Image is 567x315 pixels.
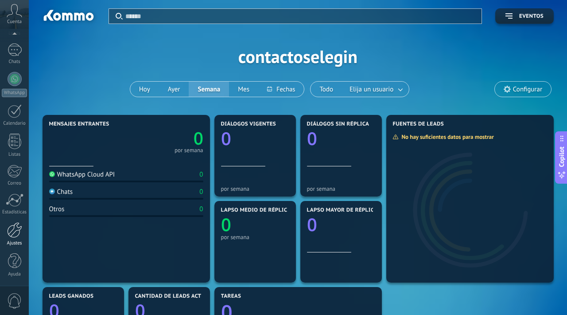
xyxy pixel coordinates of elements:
span: Fuentes de leads [393,121,444,127]
text: 0 [307,212,317,236]
button: Todo [311,82,342,97]
div: Chats [2,59,27,65]
span: Diálogos sin réplica [307,121,369,127]
span: Copilot [557,147,566,167]
span: Diálogos vigentes [221,121,276,127]
div: Estadísticas [2,209,27,215]
div: Otros [49,205,65,213]
span: Tareas [221,293,241,299]
span: Cuenta [7,19,22,25]
span: Cantidad de leads activos [135,293,214,299]
div: Correo [2,181,27,186]
div: WhatsApp Cloud API [49,170,115,179]
span: Leads ganados [49,293,94,299]
div: Chats [49,188,73,196]
img: WhatsApp Cloud API [49,171,55,177]
div: Listas [2,152,27,157]
a: 0 [126,126,203,150]
div: No hay suficientes datos para mostrar [392,133,500,141]
button: Semana [189,82,229,97]
span: Eventos [519,13,544,20]
button: Fechas [258,82,304,97]
text: 0 [307,126,317,150]
div: Ayuda [2,272,27,277]
text: 0 [221,212,231,236]
div: por semana [221,234,289,240]
div: WhatsApp [2,89,27,97]
text: 0 [193,126,203,150]
button: Ayer [159,82,189,97]
div: 0 [199,188,203,196]
div: Ajustes [2,240,27,246]
div: 0 [199,170,203,179]
button: Mes [229,82,258,97]
div: por semana [221,185,289,192]
div: Calendario [2,121,27,126]
text: 0 [221,126,231,150]
button: Elija un usuario [342,82,409,97]
img: Chats [49,189,55,194]
button: Hoy [130,82,159,97]
span: Mensajes entrantes [49,121,109,127]
span: Lapso mayor de réplica [307,207,377,213]
div: por semana [307,185,375,192]
span: Configurar [513,86,542,93]
span: Elija un usuario [348,83,395,95]
div: por semana [175,148,203,153]
button: Eventos [495,8,554,24]
div: 0 [199,205,203,213]
span: Lapso medio de réplica [221,207,291,213]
